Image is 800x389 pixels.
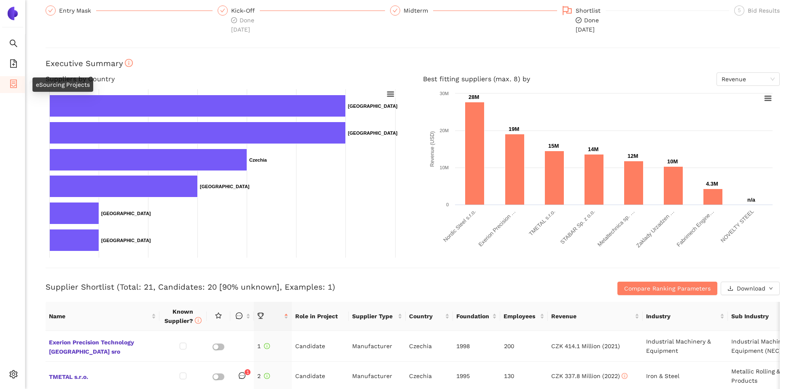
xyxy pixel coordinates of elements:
[548,302,643,331] th: this column's title is Revenue,this column is sortable
[246,369,249,375] span: 1
[348,131,398,136] text: [GEOGRAPHIC_DATA]
[32,77,93,92] div: eSourcing Projects
[46,72,403,86] h4: Suppliers by Country
[675,208,715,248] text: Fabrimech Engine…
[292,331,349,362] td: Candidate
[9,77,18,93] span: container
[220,8,225,13] span: check
[230,302,254,331] th: this column is sortable
[576,17,599,33] span: Done [DATE]
[49,370,156,381] span: TMETAL s.r.o.
[215,312,222,319] span: star
[628,153,638,159] text: 12M
[588,146,598,152] text: 14M
[257,373,270,379] span: 2
[292,302,349,331] th: Role in Project
[59,5,96,16] div: Entry Mask
[727,285,733,292] span: download
[622,373,628,379] span: info-circle
[559,208,596,245] text: STABAR Sp. z o.o.
[500,302,547,331] th: this column's title is Employees,this column is sortable
[429,131,435,167] text: Revenue (USD)
[469,94,479,100] text: 28M
[249,157,267,163] text: Czechia
[439,128,448,133] text: 20M
[231,5,260,16] div: Kick-Off
[453,331,500,362] td: 1998
[617,282,717,295] button: Compare Ranking Parameters
[239,372,245,379] span: message
[46,282,535,293] h3: Supplier Shortlist (Total: 21, Candidates: 20 [90% unknown], Examples: 1)
[6,7,19,20] img: Logo
[423,72,780,86] h4: Best fitting suppliers (max. 8) by
[551,312,633,321] span: Revenue
[101,211,151,216] text: [GEOGRAPHIC_DATA]
[562,5,572,16] span: flag
[264,373,270,379] span: info-circle
[257,343,270,349] span: 1
[9,367,18,384] span: setting
[624,284,711,293] span: Compare Ranking Parameters
[264,343,270,349] span: info-circle
[477,208,517,248] text: Exerion Precision …
[393,8,398,13] span: check
[576,5,606,16] div: Shortlist
[706,181,718,187] text: 4.3M
[501,331,548,362] td: 200
[737,284,765,293] span: Download
[504,312,538,321] span: Employees
[348,104,398,109] text: [GEOGRAPHIC_DATA]
[200,184,250,189] text: [GEOGRAPHIC_DATA]
[406,331,453,362] td: Czechia
[748,7,780,14] span: Bid Results
[349,302,406,331] th: this column's title is Supplier Type,this column is sortable
[643,302,728,331] th: this column's title is Industry,this column is sortable
[509,126,519,132] text: 19M
[352,312,396,321] span: Supplier Type
[49,336,156,356] span: Exerion Precision Technology [GEOGRAPHIC_DATA] sro
[769,286,773,291] span: down
[453,302,500,331] th: this column's title is Foundation,this column is sortable
[528,208,556,237] text: TMETAL s.r.o.
[101,238,151,243] text: [GEOGRAPHIC_DATA]
[747,197,756,203] text: n/a
[46,58,780,69] h3: Executive Summary
[442,208,477,243] text: Nordic Steel s.r.o.
[349,331,406,362] td: Manufacturer
[409,312,443,321] span: Country
[456,312,490,321] span: Foundation
[643,331,728,362] td: Industrial Machinery & Equipment
[446,202,448,207] text: 0
[48,8,53,13] span: check
[231,17,237,23] span: check-circle
[667,158,678,165] text: 10M
[551,373,628,379] span: CZK 337.8 Million (2022)
[164,308,202,324] span: Known Supplier?
[596,208,636,248] text: Metaltechnica sp. …
[646,312,718,321] span: Industry
[738,8,741,13] span: 5
[46,302,159,331] th: this column's title is Name,this column is sortable
[404,5,433,16] div: Midterm
[406,302,453,331] th: this column's title is Country,this column is sortable
[9,36,18,53] span: search
[257,312,264,319] span: trophy
[548,143,559,149] text: 15M
[195,317,202,324] span: info-circle
[562,5,729,34] div: Shortlistcheck-circleDone[DATE]
[721,282,780,295] button: downloadDownloaddown
[245,369,251,375] sup: 1
[722,73,775,85] span: Revenue
[49,312,150,321] span: Name
[551,343,620,349] span: CZK 414.1 Million (2021)
[231,17,254,33] span: Done [DATE]
[439,91,448,96] text: 30M
[236,312,242,319] span: message
[719,208,754,244] text: NOVELTY STEEL
[439,165,448,170] text: 10M
[635,208,675,249] text: Zaklady Urzadzen …
[9,56,18,73] span: file-add
[125,59,133,67] span: info-circle
[576,17,582,23] span: check-circle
